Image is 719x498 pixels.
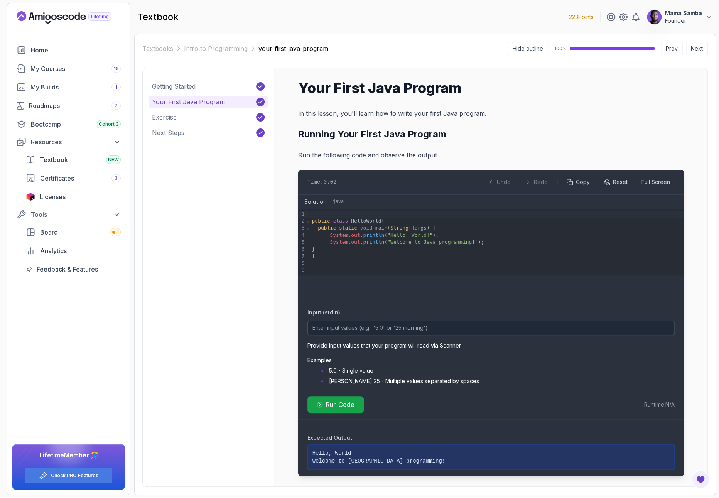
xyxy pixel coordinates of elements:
span: Textbook [40,155,68,164]
button: Copy [562,176,594,188]
div: progress [570,47,655,50]
button: Run Code [307,396,364,413]
button: Next [686,42,708,55]
span: NEW [108,157,119,163]
h4: Expected Output [307,434,675,442]
p: Next Steps [152,128,184,137]
div: Hello, World! Welcome to [GEOGRAPHIC_DATA] programming! [307,444,675,470]
div: 8 [298,260,306,267]
span: println [363,239,384,245]
button: Resources [12,135,125,149]
button: Getting Started [149,80,268,93]
div: Runtime: N/A [644,401,675,409]
div: Time: 0:02 [307,178,337,186]
span: Board [40,228,58,237]
span: 3 [115,175,118,181]
button: Undo [483,176,515,188]
span: 1 [117,229,119,235]
div: } [309,253,684,260]
span: . [360,232,363,238]
button: Exercise [149,111,268,123]
span: Feedback & Features [37,265,98,274]
p: Getting Started [152,82,196,91]
span: Full Screen [641,178,670,186]
h3: Understanding Each Part [298,485,684,498]
div: My Builds [30,83,121,92]
p: Examples: [307,356,675,364]
p: 223 Points [569,13,594,21]
a: Check PRO Features [51,473,98,479]
img: jetbrains icon [26,193,35,201]
span: out [351,232,360,238]
li: [PERSON_NAME] 25 - Multiple values separated by spaces [319,377,674,385]
span: Redo [534,178,548,186]
div: 7 [298,253,306,260]
span: . [348,232,351,238]
button: Open Feedback Button [691,470,710,489]
span: String [390,225,408,231]
h1: Your First Java Program [298,80,684,96]
span: Analytics [40,246,67,255]
p: In this lesson, you'll learn how to write your first Java program. [298,108,684,119]
label: Input (stdin) [307,309,340,316]
input: Enter input values (e.g., '5.0' or '25 morning') [307,321,675,335]
p: Mama Samba [665,9,702,17]
span: void [360,225,372,231]
span: main [375,225,387,231]
span: Certificates [40,174,74,183]
div: 6 [298,246,306,253]
span: Run Code [326,400,354,409]
span: Copy [576,178,590,186]
span: class [333,218,348,224]
div: { [309,218,684,225]
div: Home [31,46,121,55]
span: Reset [613,178,628,186]
span: . [360,239,363,245]
div: } [309,246,684,253]
span: 15 [114,66,119,72]
span: ; [481,239,484,245]
span: Fold line [306,218,310,224]
button: Full Screen [637,176,675,188]
span: args [414,225,426,231]
span: Licenses [40,192,66,201]
button: Reset [599,176,632,188]
span: 100 % [554,46,567,52]
div: My Courses [30,64,121,73]
a: licenses [21,189,125,204]
span: 7 [115,103,118,109]
h2: textbook [137,11,179,23]
button: Your First Java Program [149,96,268,108]
span: java [333,199,344,205]
span: your-first-java-program [258,44,328,53]
span: Undo [497,178,511,186]
p: Founder [665,17,702,25]
a: analytics [21,243,125,258]
p: Provide input values that your program will read via Scanner. [307,342,675,349]
div: 1 [298,211,306,218]
button: Check PRO Features [25,468,113,483]
a: board [21,225,125,240]
h2: Running Your First Java Program [298,128,684,140]
button: Prev [661,42,683,55]
a: roadmaps [12,98,125,113]
span: System [330,239,348,245]
a: textbook [21,152,125,167]
span: static [339,225,357,231]
span: Solution [304,198,327,206]
span: HelloWorld [351,218,381,224]
p: Your First Java Program [152,97,225,106]
a: bootcamp [12,116,125,132]
span: public [318,225,336,231]
a: home [12,42,125,58]
span: out [351,239,360,245]
span: println [363,232,384,238]
button: Collapse sidebar [508,42,548,55]
a: feedback [21,262,125,277]
div: Tools [31,210,121,219]
div: ( [] ) { [309,225,684,231]
button: Redo [520,176,552,188]
div: 5 [298,239,306,246]
div: ( ) [309,232,684,239]
div: 4 [298,232,306,239]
